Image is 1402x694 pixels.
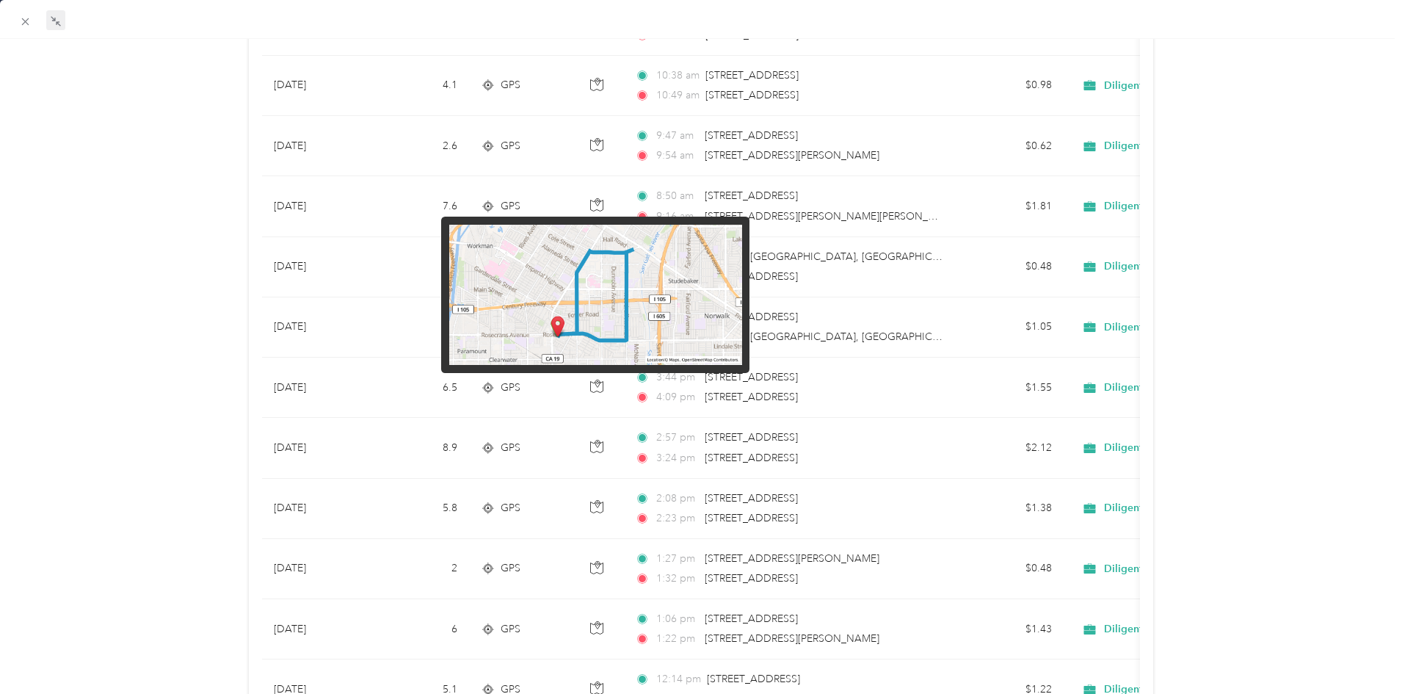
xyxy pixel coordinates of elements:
[656,491,698,507] span: 2:08 pm
[501,380,520,396] span: GPS
[262,418,372,478] td: [DATE]
[372,479,469,539] td: 5.8
[262,358,372,418] td: [DATE]
[961,418,1064,478] td: $2.12
[705,552,879,565] span: [STREET_ADDRESS][PERSON_NAME]
[262,297,372,358] td: [DATE]
[705,492,798,505] span: [STREET_ADDRESS]
[1104,623,1185,636] span: Diligent Delivery
[656,209,698,225] span: 9:16 am
[372,418,469,478] td: 8.9
[705,89,799,101] span: [STREET_ADDRESS]
[501,138,520,154] span: GPS
[656,87,700,104] span: 10:49 am
[372,358,469,418] td: 6.5
[1104,260,1185,273] span: Diligent Delivery
[705,452,798,464] span: [STREET_ADDRESS]
[501,560,520,576] span: GPS
[262,176,372,236] td: [DATE]
[961,358,1064,418] td: $1.55
[705,129,798,142] span: [STREET_ADDRESS]
[501,440,520,456] span: GPS
[705,512,798,524] span: [STREET_ADDRESS]
[1104,200,1185,213] span: Diligent Delivery
[705,29,799,41] span: [STREET_ADDRESS]
[656,369,698,386] span: 3:44 pm
[705,270,798,283] span: [STREET_ADDRESS]
[1104,140,1185,153] span: Diligent Delivery
[656,148,698,164] span: 9:54 am
[501,621,520,637] span: GPS
[705,149,879,162] span: [STREET_ADDRESS][PERSON_NAME]
[501,77,520,93] span: GPS
[372,237,469,297] td: 2
[707,673,800,685] span: [STREET_ADDRESS]
[262,237,372,297] td: [DATE]
[656,188,698,204] span: 8:50 am
[262,116,372,176] td: [DATE]
[656,450,698,466] span: 3:24 pm
[656,551,698,567] span: 1:27 pm
[262,479,372,539] td: [DATE]
[961,116,1064,176] td: $0.62
[1104,381,1185,394] span: Diligent Delivery
[372,116,469,176] td: 2.6
[705,210,961,223] span: [STREET_ADDRESS][PERSON_NAME][PERSON_NAME]
[1104,563,1185,576] span: Diligent Delivery
[656,68,700,84] span: 10:38 am
[705,371,798,383] span: [STREET_ADDRESS]
[656,128,698,144] span: 9:47 am
[961,56,1064,116] td: $0.98
[961,479,1064,539] td: $1.38
[656,611,698,627] span: 1:06 pm
[449,225,742,366] img: minimap
[705,189,798,202] span: [STREET_ADDRESS]
[372,56,469,116] td: 4.1
[705,572,798,585] span: [STREET_ADDRESS]
[705,391,798,403] span: [STREET_ADDRESS]
[262,599,372,659] td: [DATE]
[961,297,1064,358] td: $1.05
[372,297,469,358] td: 4.4
[961,599,1064,659] td: $1.43
[656,571,698,587] span: 1:32 pm
[705,250,967,263] span: Pioneer / [GEOGRAPHIC_DATA], [GEOGRAPHIC_DATA]
[705,632,879,645] span: [STREET_ADDRESS][PERSON_NAME]
[1104,79,1185,93] span: Diligent Delivery
[501,500,520,516] span: GPS
[656,671,701,687] span: 12:14 pm
[1320,612,1402,694] iframe: Everlance-gr Chat Button Frame
[656,510,698,527] span: 2:23 pm
[705,69,799,82] span: [STREET_ADDRESS]
[705,311,798,323] span: [STREET_ADDRESS]
[705,612,798,625] span: [STREET_ADDRESS]
[1104,321,1185,334] span: Diligent Delivery
[372,599,469,659] td: 6
[372,539,469,599] td: 2
[501,198,520,214] span: GPS
[961,539,1064,599] td: $0.48
[656,389,698,405] span: 4:09 pm
[705,431,798,444] span: [STREET_ADDRESS]
[705,330,967,343] span: Pioneer / [GEOGRAPHIC_DATA], [GEOGRAPHIC_DATA]
[372,176,469,236] td: 7.6
[656,631,698,647] span: 1:22 pm
[961,237,1064,297] td: $0.48
[262,539,372,599] td: [DATE]
[1104,502,1185,515] span: Diligent Delivery
[1104,441,1185,455] span: Diligent Delivery
[656,430,698,446] span: 2:57 pm
[262,56,372,116] td: [DATE]
[961,176,1064,236] td: $1.81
